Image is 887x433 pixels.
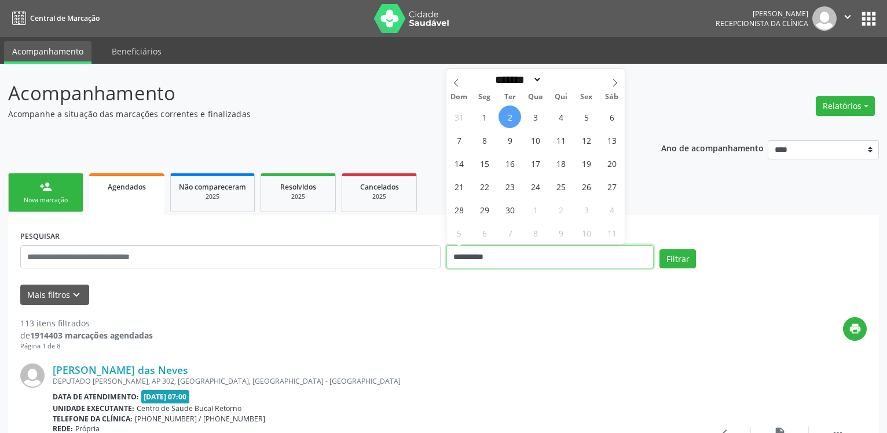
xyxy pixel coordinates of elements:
[20,285,89,305] button: Mais filtroskeyboard_arrow_down
[499,152,521,174] span: Setembro 16, 2025
[30,13,100,23] span: Central de Marcação
[20,317,153,329] div: 113 itens filtrados
[53,392,139,402] b: Data de atendimento:
[473,221,496,244] span: Outubro 6, 2025
[575,221,598,244] span: Outubro 10, 2025
[8,108,618,120] p: Acompanhe a situação das marcações correntes e finalizadas
[499,105,521,128] span: Setembro 2, 2025
[549,129,572,151] span: Setembro 11, 2025
[524,105,547,128] span: Setembro 3, 2025
[448,105,470,128] span: Agosto 31, 2025
[491,74,542,86] select: Month
[574,93,599,101] span: Sex
[104,41,170,61] a: Beneficiários
[499,175,521,198] span: Setembro 23, 2025
[446,93,472,101] span: Dom
[269,192,327,201] div: 2025
[448,175,470,198] span: Setembro 21, 2025
[473,198,496,221] span: Setembro 29, 2025
[448,198,470,221] span: Setembro 28, 2025
[549,198,572,221] span: Outubro 2, 2025
[849,322,862,335] i: print
[548,93,574,101] span: Qui
[812,6,837,31] img: img
[549,152,572,174] span: Setembro 18, 2025
[108,182,146,192] span: Agendados
[524,129,547,151] span: Setembro 10, 2025
[179,192,246,201] div: 2025
[716,9,808,19] div: [PERSON_NAME]
[280,182,316,192] span: Resolvidos
[499,129,521,151] span: Setembro 9, 2025
[448,221,470,244] span: Outubro 5, 2025
[549,105,572,128] span: Setembro 4, 2025
[524,221,547,244] span: Outubro 8, 2025
[600,129,623,151] span: Setembro 13, 2025
[39,180,52,193] div: person_add
[859,9,879,29] button: apps
[843,317,867,341] button: print
[575,198,598,221] span: Outubro 3, 2025
[549,175,572,198] span: Setembro 25, 2025
[600,198,623,221] span: Outubro 4, 2025
[448,129,470,151] span: Setembro 7, 2025
[524,175,547,198] span: Setembro 24, 2025
[716,19,808,28] span: Recepcionista da clínica
[448,152,470,174] span: Setembro 14, 2025
[575,129,598,151] span: Setembro 12, 2025
[360,182,399,192] span: Cancelados
[600,105,623,128] span: Setembro 6, 2025
[549,221,572,244] span: Outubro 9, 2025
[816,96,875,116] button: Relatórios
[53,403,134,413] b: Unidade executante:
[659,249,696,269] button: Filtrar
[524,152,547,174] span: Setembro 17, 2025
[542,74,580,86] input: Year
[600,152,623,174] span: Setembro 20, 2025
[499,221,521,244] span: Outubro 7, 2025
[472,93,497,101] span: Seg
[575,105,598,128] span: Setembro 5, 2025
[4,41,91,64] a: Acompanhamento
[30,330,153,341] strong: 1914403 marcações agendadas
[53,376,693,386] div: DEPUTADO [PERSON_NAME], AP 302, [GEOGRAPHIC_DATA], [GEOGRAPHIC_DATA] - [GEOGRAPHIC_DATA]
[473,129,496,151] span: Setembro 8, 2025
[524,198,547,221] span: Outubro 1, 2025
[499,198,521,221] span: Setembro 30, 2025
[8,9,100,28] a: Central de Marcação
[179,182,246,192] span: Não compareceram
[135,414,265,424] span: [PHONE_NUMBER] / [PHONE_NUMBER]
[141,390,190,403] span: [DATE] 07:00
[53,414,133,424] b: Telefone da clínica:
[8,79,618,108] p: Acompanhamento
[841,10,854,23] i: 
[20,227,60,245] label: PESQUISAR
[497,93,523,101] span: Ter
[137,403,241,413] span: Centro de Saude Bucal Retorno
[20,363,45,388] img: img
[661,140,764,155] p: Ano de acompanhamento
[473,152,496,174] span: Setembro 15, 2025
[600,175,623,198] span: Setembro 27, 2025
[20,329,153,341] div: de
[17,196,75,205] div: Nova marcação
[350,192,408,201] div: 2025
[473,175,496,198] span: Setembro 22, 2025
[600,221,623,244] span: Outubro 11, 2025
[523,93,548,101] span: Qua
[599,93,625,101] span: Sáb
[837,6,859,31] button: 
[70,289,83,301] i: keyboard_arrow_down
[575,175,598,198] span: Setembro 26, 2025
[575,152,598,174] span: Setembro 19, 2025
[53,363,188,376] a: [PERSON_NAME] das Neves
[473,105,496,128] span: Setembro 1, 2025
[20,341,153,351] div: Página 1 de 8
